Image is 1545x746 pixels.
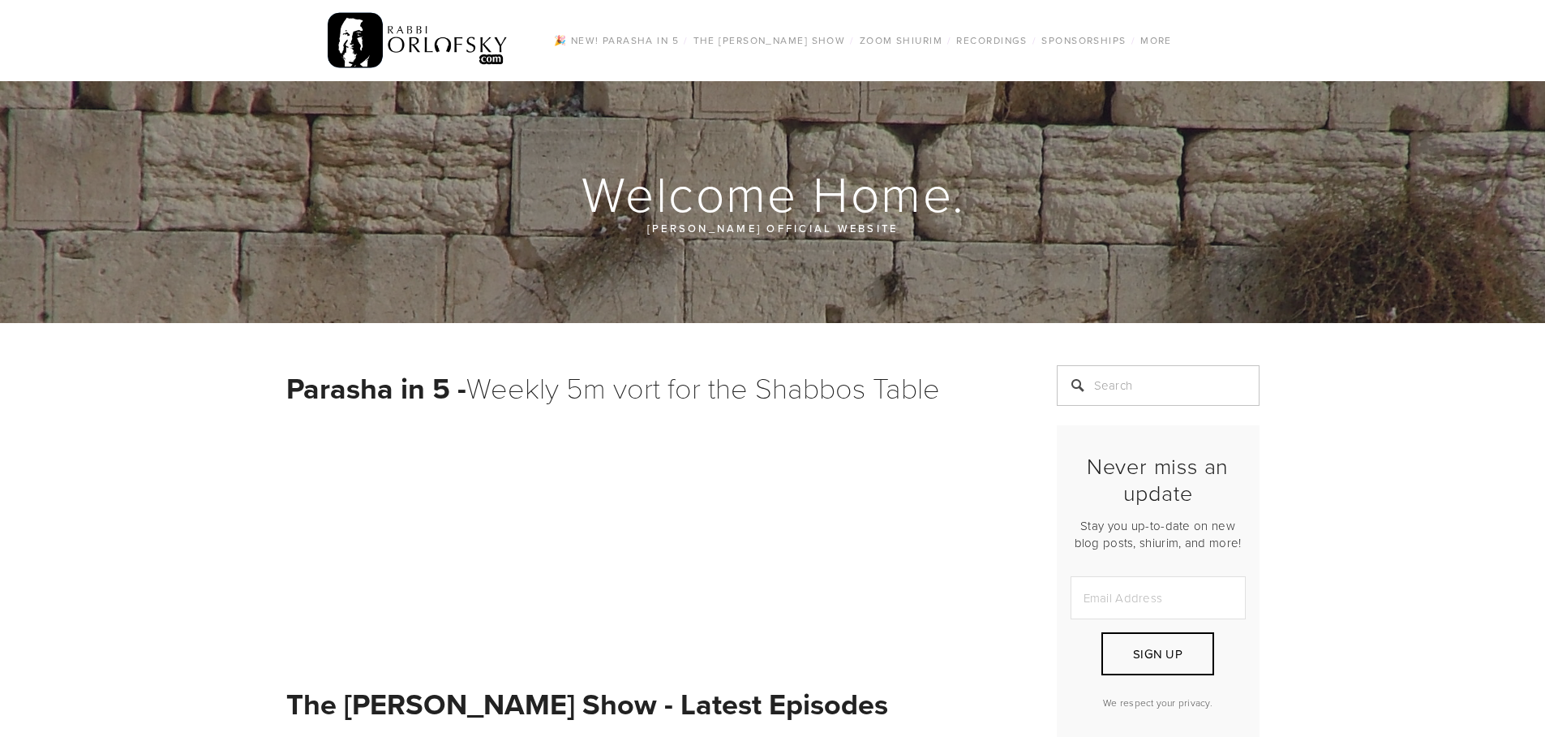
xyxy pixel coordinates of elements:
[384,219,1162,237] p: [PERSON_NAME] official website
[850,33,854,47] span: /
[286,167,1261,219] h1: Welcome Home.
[1135,30,1177,51] a: More
[1057,365,1260,406] input: Search
[1071,576,1246,619] input: Email Address
[1101,632,1213,675] button: Sign Up
[328,9,509,72] img: RabbiOrlofsky.com
[855,30,947,51] a: Zoom Shiurim
[951,30,1032,51] a: Recordings
[549,30,684,51] a: 🎉 NEW! Parasha in 5
[286,365,1016,410] h1: Weekly 5m vort for the Shabbos Table
[1032,33,1036,47] span: /
[1071,696,1246,709] p: We respect your privacy.
[684,33,688,47] span: /
[1036,30,1131,51] a: Sponsorships
[689,30,851,51] a: The [PERSON_NAME] Show
[947,33,951,47] span: /
[1131,33,1135,47] span: /
[1071,453,1246,506] h2: Never miss an update
[286,367,466,409] strong: Parasha in 5 -
[1071,517,1246,551] p: Stay you up-to-date on new blog posts, shiurim, and more!
[286,683,888,725] strong: The [PERSON_NAME] Show - Latest Episodes
[1133,645,1182,662] span: Sign Up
